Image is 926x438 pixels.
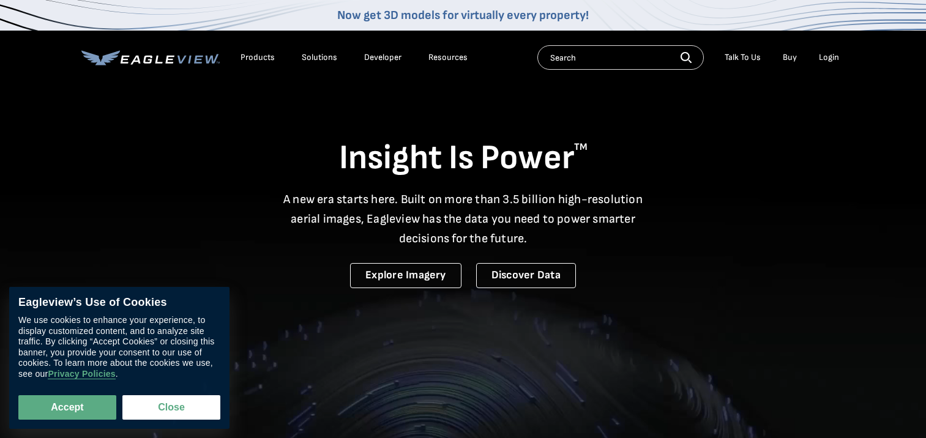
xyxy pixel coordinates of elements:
[337,8,589,23] a: Now get 3D models for virtually every property!
[350,263,461,288] a: Explore Imagery
[276,190,651,248] p: A new era starts here. Built on more than 3.5 billion high-resolution aerial images, Eagleview ha...
[18,395,116,420] button: Accept
[537,45,704,70] input: Search
[48,369,115,380] a: Privacy Policies
[819,52,839,63] div: Login
[302,52,337,63] div: Solutions
[428,52,468,63] div: Resources
[18,296,220,310] div: Eagleview’s Use of Cookies
[81,137,845,180] h1: Insight Is Power
[18,316,220,380] div: We use cookies to enhance your experience, to display customized content, and to analyze site tra...
[241,52,275,63] div: Products
[574,141,588,153] sup: TM
[122,395,220,420] button: Close
[725,52,761,63] div: Talk To Us
[476,263,576,288] a: Discover Data
[364,52,401,63] a: Developer
[783,52,797,63] a: Buy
